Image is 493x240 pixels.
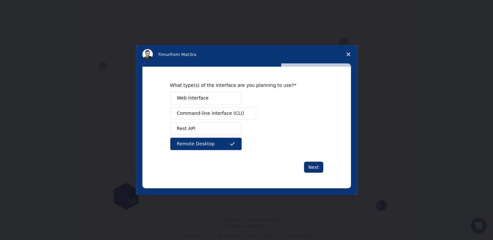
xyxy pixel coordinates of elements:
span: Command-line interface (CLI) [177,110,244,117]
span: Rest API [177,125,196,132]
span: Web interface [177,95,209,101]
button: Rest API [170,122,242,135]
span: Close survey [339,45,357,63]
button: Next [304,162,323,173]
button: Web interface [170,92,242,104]
span: Support [13,5,36,10]
span: Timur [158,52,170,57]
img: Profile image for Timur [142,49,153,60]
button: Remote Desktop [170,138,242,150]
div: What type(s) of the interface are you planning to use? [170,82,313,88]
span: Remote Desktop [177,140,215,147]
span: from Mat3ra [170,52,196,57]
button: Command-line interface (CLI) [170,107,256,120]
